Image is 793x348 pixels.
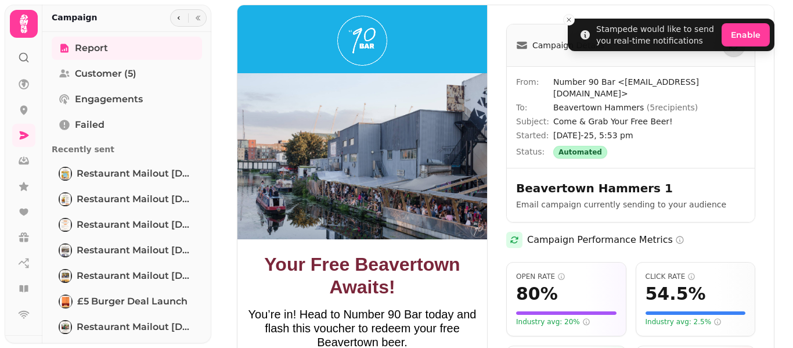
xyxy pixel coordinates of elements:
[77,192,195,206] span: Restaurant Mailout [DATE]
[77,218,195,232] span: Restaurant Mailout [DATE]
[77,243,195,257] span: Restaurant Mailout [DATE]
[527,233,684,247] h2: Campaign Performance Metrics
[60,321,71,333] img: Restaurant Mailout July 3rd
[52,12,98,23] h2: Campaign
[77,269,195,283] span: Restaurant Mailout [DATE]
[52,264,202,288] a: Restaurant Mailout July 16thRestaurant Mailout [DATE]
[516,116,553,127] span: Subject:
[553,146,607,159] div: Automated
[52,315,202,339] a: Restaurant Mailout July 3rdRestaurant Mailout [DATE]
[516,284,558,304] span: 80 %
[60,245,71,256] img: Restaurant Mailout July 24th
[52,213,202,236] a: Restaurant Mailout July 31stRestaurant Mailout [DATE]
[52,162,202,185] a: Restaurant Mailout Aug 13thRestaurant Mailout [DATE]
[52,239,202,262] a: Restaurant Mailout July 24thRestaurant Mailout [DATE]
[77,167,195,181] span: Restaurant Mailout [DATE]
[516,180,739,196] h2: Beavertown Hammers 1
[52,37,202,60] a: Report
[563,14,575,26] button: Close toast
[60,270,71,282] img: Restaurant Mailout July 16th
[52,62,202,85] a: Customer (5)
[553,103,698,112] span: Beavertown Hammers
[596,23,717,46] div: Stampede would like to send you real-time notifications
[516,272,617,281] span: Open Rate
[722,23,770,46] button: Enable
[52,188,202,211] a: Restaurant Mailout Aug 7thRestaurant Mailout [DATE]
[60,193,71,205] img: Restaurant Mailout Aug 7th
[646,317,722,327] span: Industry avg: 2.5%
[646,272,746,281] span: Click Rate
[77,320,195,334] span: Restaurant Mailout [DATE]
[516,130,553,141] span: Started:
[75,92,143,106] span: Engagements
[516,317,590,327] span: Industry avg: 20%
[516,102,553,113] span: To:
[516,311,617,315] div: Visual representation of your open rate (80%) compared to a scale of 50%. The fuller the bar, the...
[75,118,104,132] span: Failed
[60,168,71,180] img: Restaurant Mailout Aug 13th
[75,67,136,81] span: Customer (5)
[647,103,698,112] span: ( 5 recipients)
[52,290,202,313] a: £5 Burger Deal Launch£5 Burger Deal Launch
[553,76,745,99] span: Number 90 Bar <[EMAIL_ADDRESS][DOMAIN_NAME]>
[52,113,202,137] a: Failed
[60,219,71,231] img: Restaurant Mailout July 31st
[75,41,108,55] span: Report
[646,284,706,304] span: 54.5 %
[553,116,745,127] span: Come & Grab Your Free Beer!
[646,311,746,315] div: Visual representation of your click rate (54.5%) compared to a scale of 20%. The fuller the bar, ...
[52,88,202,111] a: Engagements
[553,130,745,141] span: [DATE]-25, 5:53 pm
[77,295,188,308] span: £5 Burger Deal Launch
[516,199,745,210] p: Email campaign currently sending to your audience
[516,76,553,99] span: From:
[60,296,71,307] img: £5 Burger Deal Launch
[532,40,604,51] span: Campaign Details
[52,139,202,160] p: Recently sent
[516,146,553,159] span: Status:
